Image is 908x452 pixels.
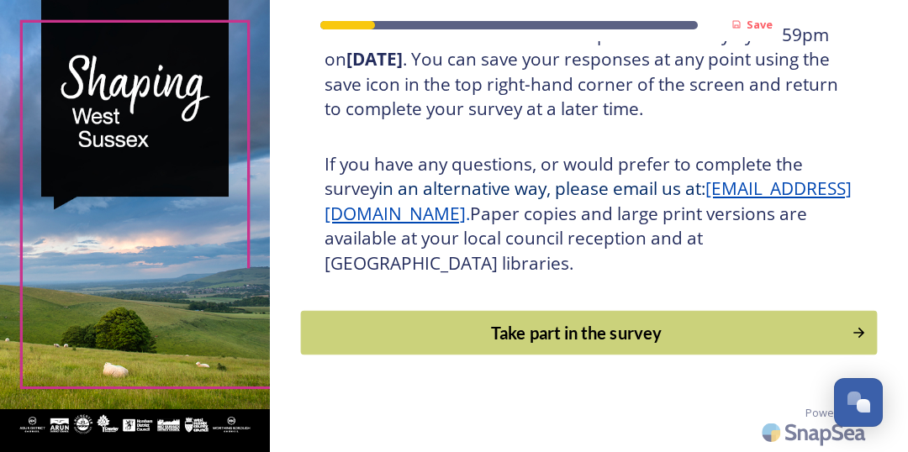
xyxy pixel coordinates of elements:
[834,378,883,427] button: Open Chat
[325,176,852,225] a: [EMAIL_ADDRESS][DOMAIN_NAME]
[378,176,705,200] span: in an alternative way, please email us at:
[747,17,773,32] strong: Save
[310,320,843,345] div: Take part in the survey
[325,152,853,276] h3: If you have any questions, or would prefer to complete the survey Paper copies and large print ve...
[346,47,403,71] strong: [DATE]
[325,23,853,122] h3: Please take a few minutes to complete this survey by 11.59pm on . You can save your responses at ...
[301,311,877,355] button: Continue
[466,202,470,225] span: .
[805,405,866,421] span: Powered by
[757,413,874,452] img: SnapSea Logo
